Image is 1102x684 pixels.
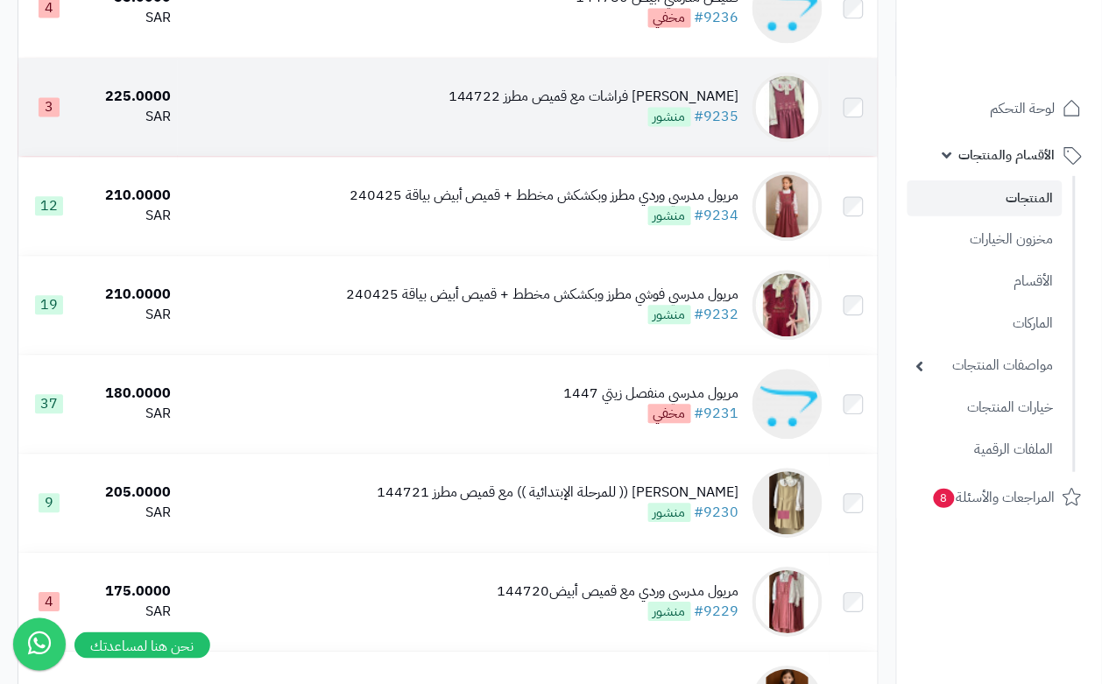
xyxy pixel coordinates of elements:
[695,403,739,424] a: #9231
[350,186,739,206] div: مريول مدرسي وردي مطرز وبكشكش مخطط + قميص أبيض بياقة 240425
[695,7,739,28] a: #9236
[908,347,1063,384] a: مواصفات المنتجات
[908,431,1063,469] a: الملفات الرقمية
[983,13,1085,50] img: logo-2.png
[933,489,955,509] span: 8
[87,186,172,206] div: 210.0000
[87,107,172,127] div: SAR
[908,88,1091,130] a: لوحة التحكم
[908,263,1063,300] a: الأقسام
[648,305,691,324] span: منشور
[377,483,739,503] div: [PERSON_NAME] (( للمرحلة الإبتدائية )) مع قميص مطرز 144721
[908,476,1091,518] a: المراجعات والأسئلة8
[39,592,60,611] span: 4
[39,493,60,512] span: 9
[752,171,823,241] img: مريول مدرسي وردي مطرز وبكشكش مخطط + قميص أبيض بياقة 240425
[648,602,691,621] span: منشور
[87,602,172,622] div: SAR
[752,369,823,439] img: مريول مدرسي منفصل زيتي 1447
[752,270,823,340] img: مريول مدرسي فوشي مطرز وبكشكش مخطط + قميص أبيض بياقة 240425
[695,205,739,226] a: #9234
[498,582,739,602] div: مريول مدرسي وردي مع قميص أبيض144720
[648,8,691,27] span: مخفي
[695,502,739,523] a: #9230
[648,503,691,522] span: منشور
[908,389,1063,427] a: خيارات المنتجات
[35,295,63,314] span: 19
[991,96,1056,121] span: لوحة التحكم
[908,221,1063,258] a: مخزون الخيارات
[908,180,1063,216] a: المنتجات
[87,8,172,28] div: SAR
[87,582,172,602] div: 175.0000
[87,503,172,523] div: SAR
[87,87,172,107] div: 225.0000
[35,196,63,215] span: 12
[752,468,823,538] img: مريول مدرسي (( للمرحلة الإبتدائية )) مع قميص مطرز 144721
[648,206,691,225] span: منشور
[908,305,1063,342] a: الماركات
[39,97,60,116] span: 3
[695,106,739,127] a: #9235
[695,304,739,325] a: #9232
[346,285,739,305] div: مريول مدرسي فوشي مطرز وبكشكش مخطط + قميص أبيض بياقة 240425
[752,72,823,142] img: مريول مدرسي وردي مطرز فراشات مع قميص مطرز 144722
[959,143,1056,167] span: الأقسام والمنتجات
[932,485,1056,510] span: المراجعات والأسئلة
[87,206,172,226] div: SAR
[87,285,172,305] div: 210.0000
[564,384,739,404] div: مريول مدرسي منفصل زيتي 1447
[648,107,691,126] span: منشور
[449,87,739,107] div: [PERSON_NAME] فراشات مع قميص مطرز 144722
[87,483,172,503] div: 205.0000
[695,601,739,622] a: #9229
[87,305,172,325] div: SAR
[87,384,172,404] div: 180.0000
[752,567,823,637] img: مريول مدرسي وردي مع قميص أبيض144720
[648,404,691,423] span: مخفي
[35,394,63,413] span: 37
[87,404,172,424] div: SAR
